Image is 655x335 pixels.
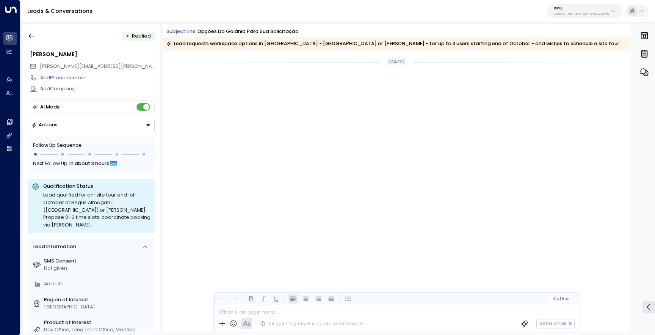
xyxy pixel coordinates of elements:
div: AI Mode [40,103,60,111]
div: Lead qualified for on-site tour end-of-October at Regus Almagah II ([GEOGRAPHIC_DATA]) or [PERSON... [43,191,150,229]
div: Actions [31,122,58,128]
span: | [560,297,561,301]
div: Button group with a nested menu [28,119,155,131]
div: Lead requests workspace options in [GEOGRAPHIC_DATA] - [GEOGRAPHIC_DATA] or [PERSON_NAME] - for u... [166,40,619,47]
div: The agent signature is added automatically [260,321,363,327]
label: Product of Interest [44,319,152,326]
div: [GEOGRAPHIC_DATA] [44,304,152,311]
span: Cc Bcc [553,297,570,301]
div: [PERSON_NAME] [30,50,155,59]
div: Next Follow Up: [33,159,149,168]
span: In about 3 hours [70,159,110,168]
button: Redo [229,294,239,304]
label: Region of Interest [44,296,152,304]
span: Subject Line: [166,28,197,35]
label: SMS Consent [44,258,152,265]
div: Follow Up Sequence [33,142,149,149]
div: [DATE] [385,57,407,67]
div: • [126,30,129,42]
button: Undo [216,294,226,304]
span: Replied [132,33,151,39]
p: e92915cb-7661-49f5-9dc1-5c58aae37760 [554,13,609,16]
button: Actions [28,119,155,131]
button: IWGe92915cb-7661-49f5-9dc1-5c58aae37760 [547,4,623,18]
div: AddCompany [40,85,155,93]
div: Lead Information [31,243,76,250]
a: Leads & Conversations [27,7,92,15]
div: AddPhone number [40,74,155,82]
span: [PERSON_NAME][EMAIL_ADDRESS][PERSON_NAME][DOMAIN_NAME] [40,63,201,69]
span: joao.silva@em.iwgplc.com [40,63,155,70]
div: Not given [44,265,152,272]
p: IWG [554,6,609,11]
button: Cc|Bcc [550,296,572,302]
p: Qualification Status [43,183,150,190]
div: Opções do Goiânia para sua solicitação [197,28,299,35]
div: AddTitle [44,280,152,288]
